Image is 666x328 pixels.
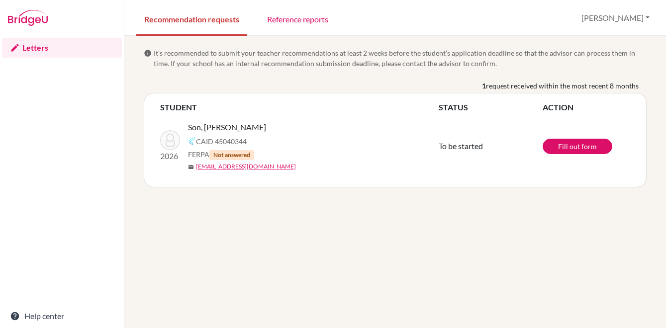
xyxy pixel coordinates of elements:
[160,130,180,150] img: Son, Sungbin
[543,139,612,154] a: Fill out form
[259,1,336,36] a: Reference reports
[160,150,180,162] p: 2026
[196,162,296,171] a: [EMAIL_ADDRESS][DOMAIN_NAME]
[188,137,196,145] img: Common App logo
[543,101,630,113] th: ACTION
[188,164,194,170] span: mail
[136,1,247,36] a: Recommendation requests
[486,81,639,91] span: request received within the most recent 8 months
[154,48,647,69] span: It’s recommended to submit your teacher recommendations at least 2 weeks before the student’s app...
[439,101,543,113] th: STATUS
[144,49,152,57] span: info
[439,141,483,151] span: To be started
[188,121,266,133] span: Son, [PERSON_NAME]
[8,10,48,26] img: Bridge-U
[209,150,254,160] span: Not answered
[160,101,439,113] th: STUDENT
[2,38,122,58] a: Letters
[577,8,654,27] button: [PERSON_NAME]
[482,81,486,91] b: 1
[2,306,122,326] a: Help center
[196,136,247,147] span: CAID 45040344
[188,149,254,160] span: FERPA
